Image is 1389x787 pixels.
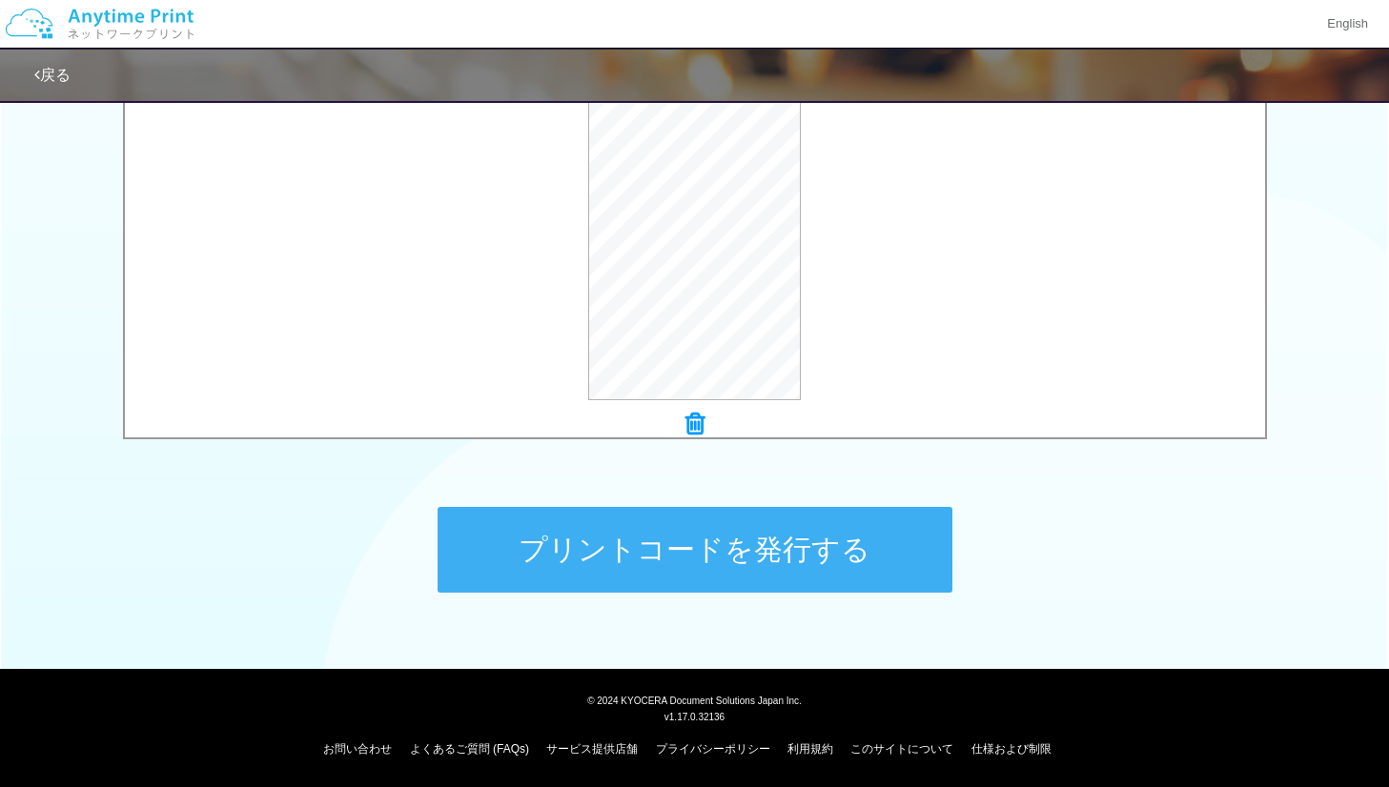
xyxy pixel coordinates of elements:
a: よくあるご質問 (FAQs) [410,742,529,756]
a: サービス提供店舗 [546,742,638,756]
button: プリントコードを発行する [438,507,952,593]
span: v1.17.0.32136 [664,711,725,722]
a: このサイトについて [850,742,953,756]
a: プライバシーポリシー [656,742,770,756]
a: 利用規約 [787,742,833,756]
span: © 2024 KYOCERA Document Solutions Japan Inc. [587,694,802,706]
a: 仕様および制限 [971,742,1052,756]
a: お問い合わせ [323,742,392,756]
a: 戻る [34,67,71,83]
